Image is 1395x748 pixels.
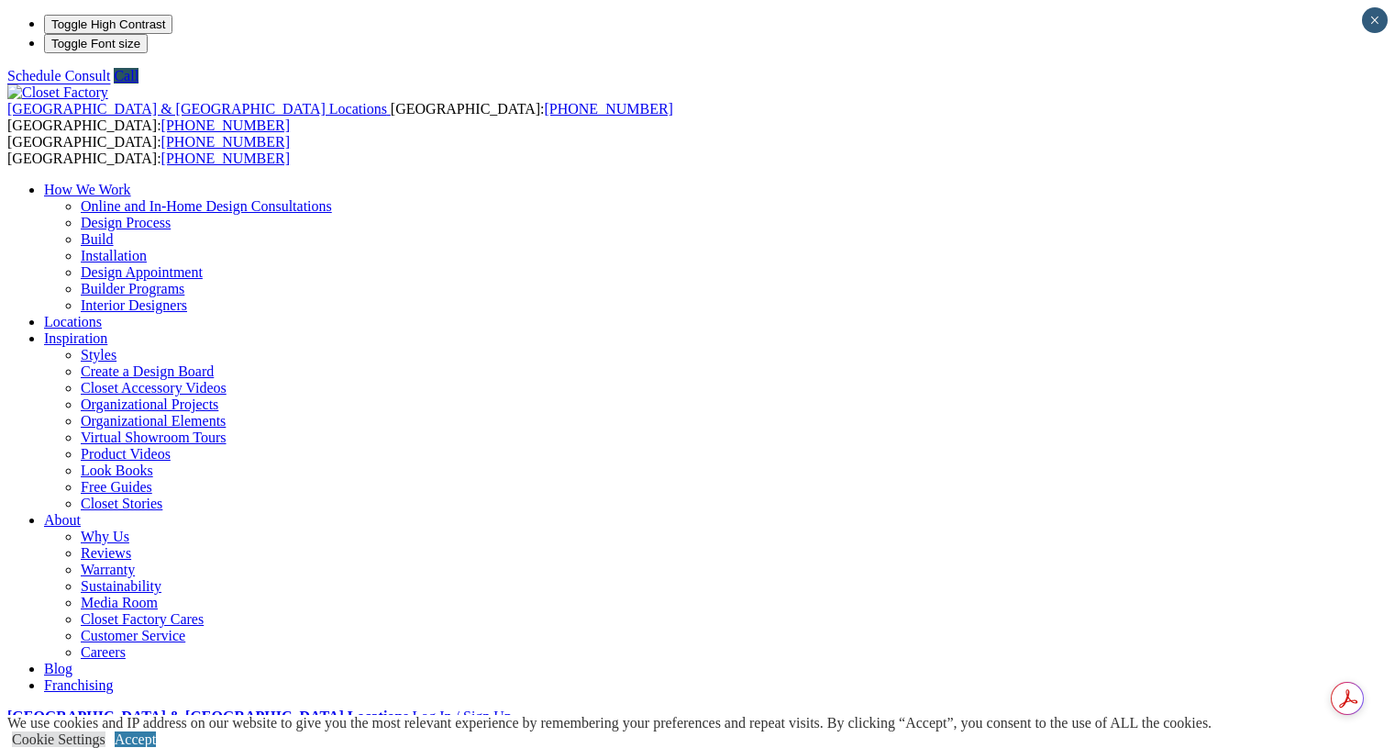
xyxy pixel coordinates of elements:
a: Online and In-Home Design Consultations [81,198,332,214]
a: Reviews [81,545,131,561]
a: Installation [81,248,147,263]
div: We use cookies and IP address on our website to give you the most relevant experience by remember... [7,715,1212,731]
a: Free Guides [81,479,152,495]
a: Organizational Elements [81,413,226,429]
span: Toggle High Contrast [51,17,165,31]
a: Product Videos [81,446,171,462]
a: Build [81,231,114,247]
button: Close [1362,7,1388,33]
a: Log In / Sign Up [412,709,511,724]
a: Blog [44,661,72,676]
button: Toggle High Contrast [44,15,172,34]
a: [PHONE_NUMBER] [161,117,290,133]
a: Schedule Consult [7,68,110,84]
a: About [44,512,81,528]
a: [PHONE_NUMBER] [544,101,672,117]
a: Media Room [81,595,158,610]
a: Closet Factory Cares [81,611,204,627]
a: Organizational Projects [81,396,218,412]
span: [GEOGRAPHIC_DATA]: [GEOGRAPHIC_DATA]: [7,134,290,166]
a: Cookie Settings [12,731,105,747]
a: [PHONE_NUMBER] [161,151,290,166]
a: Look Books [81,463,153,478]
a: Call [114,68,138,84]
a: Sustainability [81,578,161,594]
a: Virtual Showroom Tours [81,430,227,445]
a: Create a Design Board [81,363,214,379]
a: Warranty [81,562,135,577]
a: Closet Accessory Videos [81,380,227,396]
a: Builder Programs [81,281,184,296]
a: Franchising [44,677,114,693]
a: [GEOGRAPHIC_DATA] & [GEOGRAPHIC_DATA] Locations [7,709,408,724]
a: [GEOGRAPHIC_DATA] & [GEOGRAPHIC_DATA] Locations [7,101,391,117]
a: Design Process [81,215,171,230]
a: Inspiration [44,330,107,346]
a: Careers [81,644,126,660]
a: Design Appointment [81,264,203,280]
a: Accept [115,731,156,747]
a: Why Us [81,529,129,544]
span: [GEOGRAPHIC_DATA] & [GEOGRAPHIC_DATA] Locations [7,101,387,117]
a: Customer Service [81,628,185,643]
a: Locations [44,314,102,329]
button: Toggle Font size [44,34,148,53]
span: Toggle Font size [51,37,140,50]
span: [GEOGRAPHIC_DATA]: [GEOGRAPHIC_DATA]: [7,101,673,133]
a: Styles [81,347,116,363]
img: Closet Factory [7,84,108,101]
a: [PHONE_NUMBER] [161,134,290,150]
a: Closet Stories [81,496,162,511]
a: How We Work [44,182,131,197]
a: Interior Designers [81,297,187,313]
